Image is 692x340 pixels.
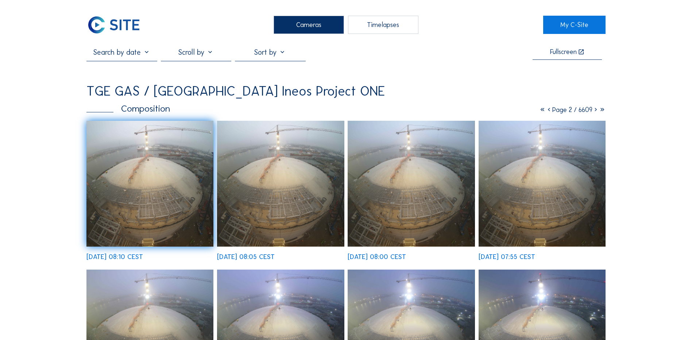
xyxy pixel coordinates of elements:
a: My C-Site [543,16,606,34]
img: C-SITE Logo [86,16,141,34]
span: Page 2 / 6609 [552,106,592,114]
div: [DATE] 07:55 CEST [479,254,535,260]
div: TGE GAS / [GEOGRAPHIC_DATA] Ineos Project ONE [86,85,385,98]
img: image_53642632 [348,121,475,247]
img: image_53642543 [479,121,606,247]
img: image_53643012 [86,121,213,247]
div: [DATE] 08:00 CEST [348,254,406,260]
img: image_53642848 [217,121,344,247]
div: [DATE] 08:10 CEST [86,254,143,260]
input: Search by date 󰅀 [86,48,157,57]
div: [DATE] 08:05 CEST [217,254,275,260]
div: Cameras [274,16,344,34]
a: C-SITE Logo [86,16,149,34]
div: Composition [86,104,170,113]
div: Fullscreen [550,49,577,55]
div: Timelapses [348,16,418,34]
